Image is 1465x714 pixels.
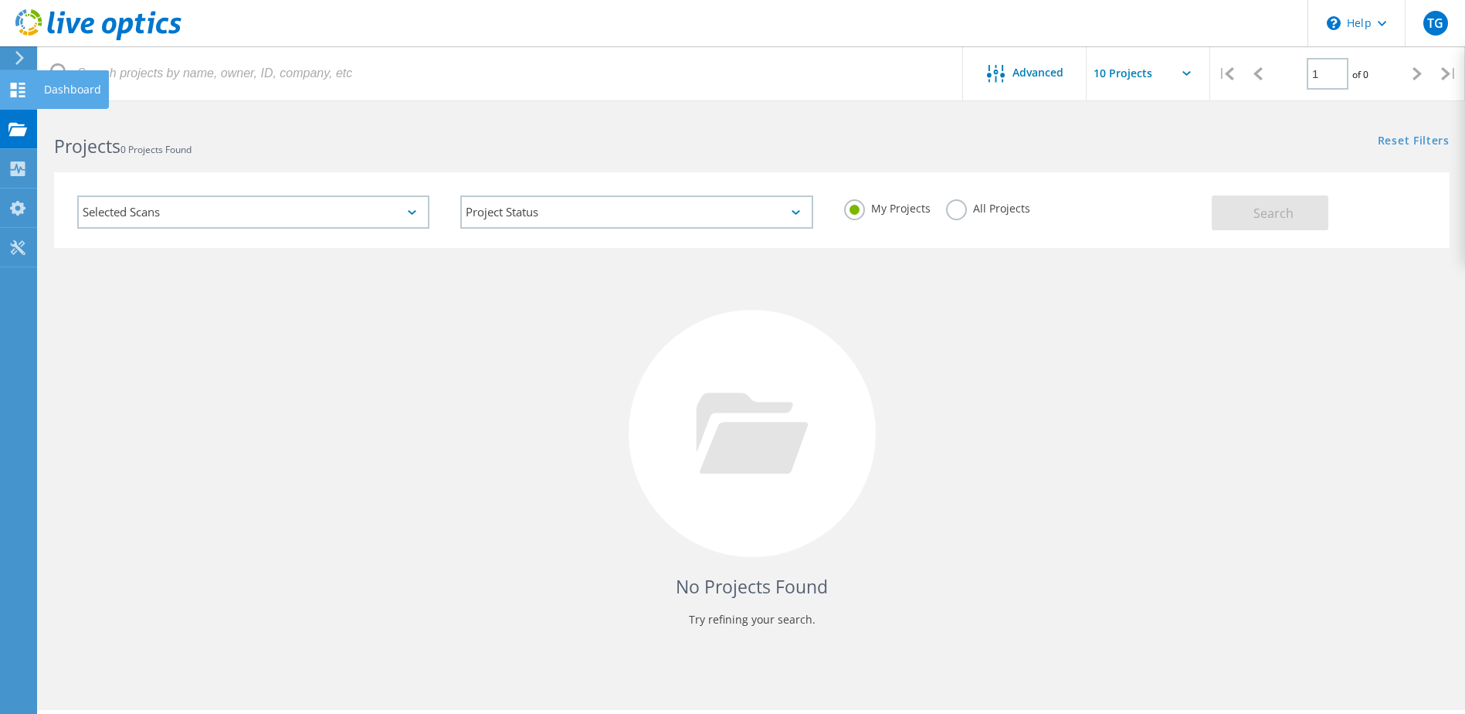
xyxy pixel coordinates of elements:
[1427,17,1443,29] span: TG
[120,143,192,156] span: 0 Projects Found
[77,195,429,229] div: Selected Scans
[54,134,120,158] b: Projects
[44,84,101,95] div: Dashboard
[1378,135,1450,148] a: Reset Filters
[1253,205,1294,222] span: Search
[70,607,1434,632] p: Try refining your search.
[1433,46,1465,101] div: |
[946,199,1030,214] label: All Projects
[1327,16,1341,30] svg: \n
[460,195,812,229] div: Project Status
[844,199,931,214] label: My Projects
[15,32,181,43] a: Live Optics Dashboard
[1012,67,1063,78] span: Advanced
[1210,46,1242,101] div: |
[1212,195,1328,230] button: Search
[39,46,964,100] input: Search projects by name, owner, ID, company, etc
[70,574,1434,600] h4: No Projects Found
[1352,68,1368,81] span: of 0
